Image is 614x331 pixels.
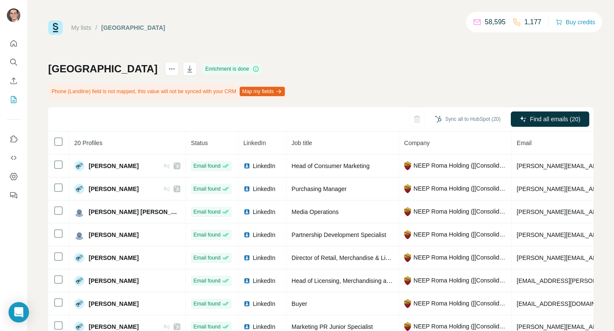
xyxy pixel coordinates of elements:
span: LinkedIn [253,322,275,331]
span: LinkedIn [253,300,275,308]
span: NEEP Roma Holding ([[Consolidated financial statement [414,184,506,193]
img: company-logo [404,207,411,216]
span: Head of Consumer Marketing [292,163,370,169]
img: LinkedIn logo [243,185,250,192]
div: Enrichment is done [203,64,262,74]
span: Email found [194,231,220,239]
img: Avatar [74,161,84,171]
a: My lists [71,24,91,31]
h1: [GEOGRAPHIC_DATA] [48,62,157,76]
span: Email found [194,300,220,308]
img: Avatar [74,276,84,286]
span: NEEP Roma Holding ([[Consolidated financial statement [414,230,506,239]
span: NEEP Roma Holding ([[Consolidated financial statement [414,161,506,170]
span: Marketing PR Junior Specialist [292,323,373,330]
span: 20 Profiles [74,140,102,146]
img: LinkedIn logo [243,231,250,238]
span: LinkedIn [243,140,266,146]
img: company-logo [404,276,411,285]
img: Avatar [74,253,84,263]
span: NEEP Roma Holding ([[Consolidated financial statement [414,299,506,308]
img: Avatar [7,9,20,22]
span: NEEP Roma Holding ([[Consolidated financial statement [414,276,506,285]
span: Email found [194,162,220,170]
span: LinkedIn [253,231,275,239]
img: Avatar [74,299,84,309]
button: Sync all to HubSpot (20) [429,113,507,126]
span: Buyer [292,300,307,307]
span: [PERSON_NAME] [89,300,139,308]
div: [GEOGRAPHIC_DATA] [101,23,165,32]
div: Open Intercom Messenger [9,302,29,322]
img: company-logo [404,184,411,193]
img: company-logo [404,299,411,308]
span: Status [191,140,208,146]
span: LinkedIn [253,254,275,262]
span: Head of Licensing, Merchandising and New Channels [292,277,434,284]
span: Email found [194,323,220,331]
img: Surfe Logo [48,20,63,35]
button: Find all emails (20) [511,111,589,127]
p: 1,177 [524,17,542,27]
img: LinkedIn logo [243,323,250,330]
span: [PERSON_NAME] [PERSON_NAME] [89,208,180,216]
button: Buy credits [556,16,595,28]
span: NEEP Roma Holding ([[Consolidated financial statement [414,253,506,262]
span: Media Operations [292,208,339,215]
span: [PERSON_NAME] [89,231,139,239]
span: LinkedIn [253,277,275,285]
span: LinkedIn [253,185,275,193]
button: Map my fields [240,87,285,96]
img: LinkedIn logo [243,163,250,169]
span: Purchasing Manager [292,185,347,192]
span: NEEP Roma Holding ([[Consolidated financial statement [414,207,506,216]
span: Email found [194,208,220,216]
button: Search [7,54,20,70]
div: Phone (Landline) field is not mapped, this value will not be synced with your CRM [48,84,287,99]
span: [PERSON_NAME] [89,185,139,193]
span: LinkedIn [253,162,275,170]
span: LinkedIn [253,208,275,216]
img: company-logo [404,161,411,170]
span: Email found [194,277,220,285]
button: actions [165,62,179,76]
span: [PERSON_NAME] [89,322,139,331]
img: company-logo [404,322,411,331]
img: LinkedIn logo [243,300,250,307]
span: Company [404,140,430,146]
button: Dashboard [7,169,20,184]
button: My lists [7,92,20,107]
img: Avatar [74,184,84,194]
img: Avatar [74,207,84,217]
button: Enrich CSV [7,73,20,88]
span: [PERSON_NAME] [89,277,139,285]
button: Use Surfe API [7,150,20,165]
img: company-logo [404,253,411,262]
img: Avatar [74,230,84,240]
span: [PERSON_NAME] [89,162,139,170]
span: [PERSON_NAME] [89,254,139,262]
span: Email found [194,185,220,193]
img: company-logo [404,230,411,239]
img: LinkedIn logo [243,254,250,261]
img: LinkedIn logo [243,208,250,215]
button: Quick start [7,36,20,51]
button: Use Surfe on LinkedIn [7,131,20,147]
span: NEEP Roma Holding ([[Consolidated financial statement [414,322,506,331]
p: 58,595 [485,17,506,27]
button: Feedback [7,188,20,203]
span: Find all emails (20) [530,115,580,123]
span: Email found [194,254,220,262]
span: Email [517,140,532,146]
img: LinkedIn logo [243,277,250,284]
span: Director of Retail, Merchandise & Licensing [292,254,406,261]
li: / [96,23,97,32]
span: Partnership Development Specialist [292,231,386,238]
span: Job title [292,140,312,146]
